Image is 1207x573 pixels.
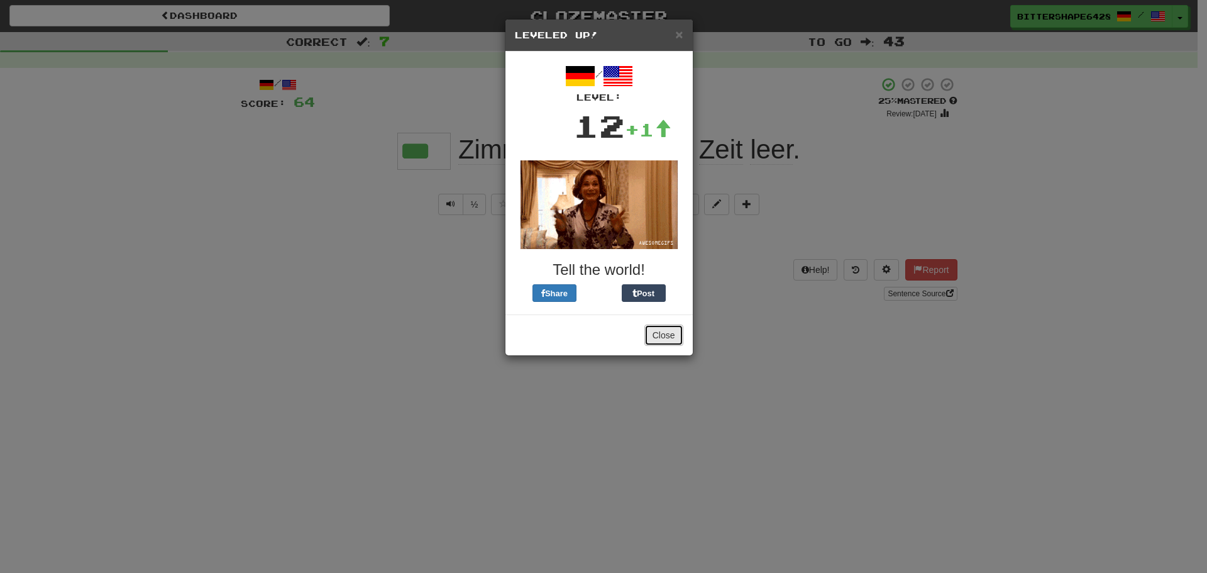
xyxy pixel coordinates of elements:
button: Close [675,28,683,41]
div: +1 [625,117,671,142]
div: / [515,61,683,104]
button: Close [644,325,683,346]
iframe: X Post Button [576,284,622,302]
div: Level: [515,91,683,104]
button: Post [622,284,666,302]
h3: Tell the world! [515,262,683,278]
h5: Leveled Up! [515,29,683,42]
span: × [675,27,683,42]
img: lucille-bluth-8f3fd88a9e1d39ebd4dcae2a3c7398930b7aef404e756e0a294bf35c6fedb1b1.gif [521,160,678,249]
div: 12 [573,104,625,148]
button: Share [532,284,576,302]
